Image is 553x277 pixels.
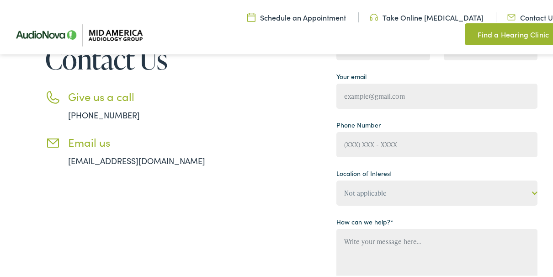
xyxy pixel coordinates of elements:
h3: Email us [68,134,233,147]
label: Your email [336,70,367,80]
h3: Give us a call [68,88,233,101]
label: How can we help? [336,215,393,225]
input: example@gmail.com [336,82,537,107]
img: utility icon [465,27,473,38]
label: Phone Number [336,118,381,128]
a: Schedule an Appointment [247,11,346,21]
a: Take Online [MEDICAL_DATA] [370,11,484,21]
input: (XXX) XXX - XXXX [336,130,537,155]
img: utility icon [247,11,255,21]
a: [EMAIL_ADDRESS][DOMAIN_NAME] [68,153,205,165]
label: Location of Interest [336,167,392,176]
img: utility icon [370,11,378,21]
h1: Contact Us [45,42,233,72]
a: [PHONE_NUMBER] [68,107,140,119]
img: utility icon [507,11,516,21]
